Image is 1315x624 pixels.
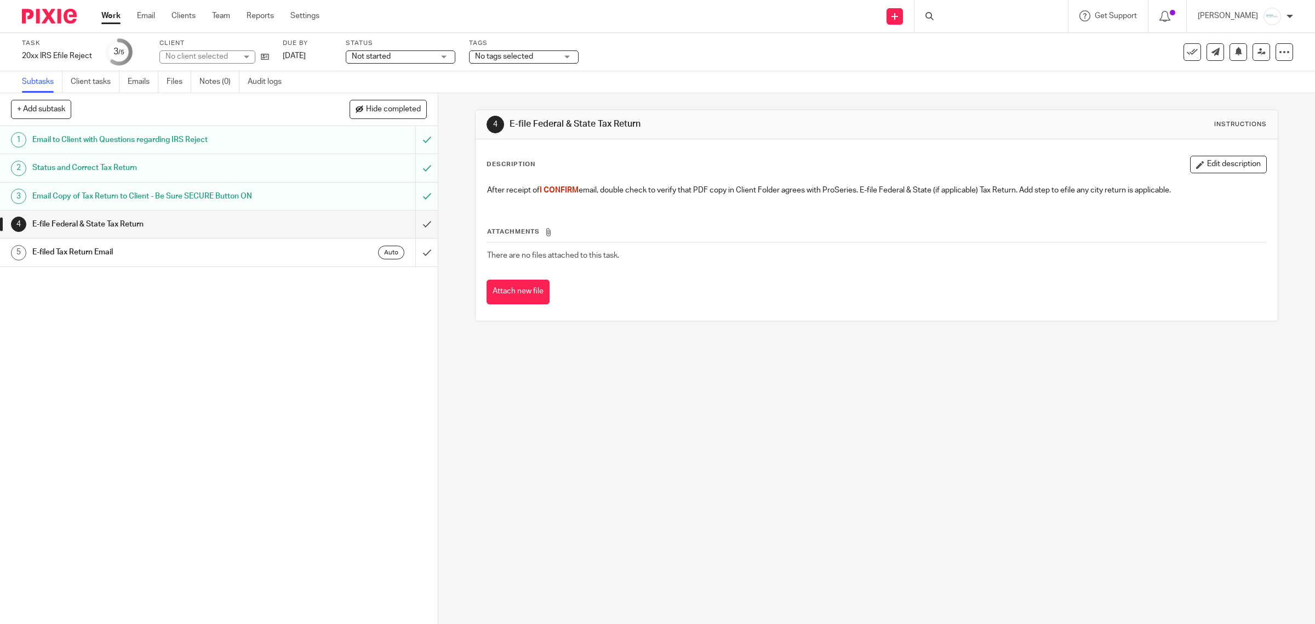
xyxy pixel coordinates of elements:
button: Attach new file [487,280,550,304]
label: Due by [283,39,332,48]
p: [PERSON_NAME] [1198,10,1258,21]
label: Client [159,39,269,48]
span: There are no files attached to this task. [487,252,619,259]
a: Files [167,71,191,93]
h1: Email Copy of Tax Return to Client - Be Sure SECURE Button ON [32,188,281,205]
div: 4 [11,217,26,232]
label: Task [22,39,92,48]
a: Reports [247,10,274,21]
label: Tags [469,39,579,48]
a: Team [212,10,230,21]
div: 20xx IRS Efile Reject [22,50,92,61]
h1: E-file Federal & State Tax Return [32,216,281,232]
h1: Email to Client with Questions regarding IRS Reject [32,132,281,148]
span: I CONFIRM [540,186,579,194]
div: Instructions [1214,120,1267,129]
button: Edit description [1190,156,1267,173]
div: Auto [378,246,404,259]
button: Hide completed [350,100,427,118]
a: Subtasks [22,71,62,93]
img: Pixie [22,9,77,24]
div: No client selected [165,51,237,62]
div: 3 [11,189,26,204]
h1: E-file Federal & State Tax Return [510,118,900,130]
div: 2 [11,161,26,176]
div: 3 [113,46,124,58]
a: Emails [128,71,158,93]
a: Work [101,10,121,21]
h1: Status and Correct Tax Return [32,160,281,176]
button: + Add subtask [11,100,71,118]
span: Attachments [487,229,540,235]
a: Clients [171,10,196,21]
div: 5 [11,245,26,260]
span: Get Support [1095,12,1137,20]
a: Audit logs [248,71,290,93]
div: 1 [11,132,26,148]
h1: E-filed Tax Return Email [32,244,281,260]
span: No tags selected [475,53,533,60]
span: Not started [352,53,391,60]
img: _Logo.png [1263,8,1281,25]
div: 4 [487,116,504,133]
a: Notes (0) [199,71,239,93]
span: Hide completed [366,105,421,114]
p: After receipt of email, double check to verify that PDF copy in Client Folder agrees with ProSeri... [487,185,1267,196]
a: Settings [290,10,319,21]
span: [DATE] [283,52,306,60]
a: Client tasks [71,71,119,93]
a: Email [137,10,155,21]
label: Status [346,39,455,48]
p: Description [487,160,535,169]
small: /5 [118,49,124,55]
